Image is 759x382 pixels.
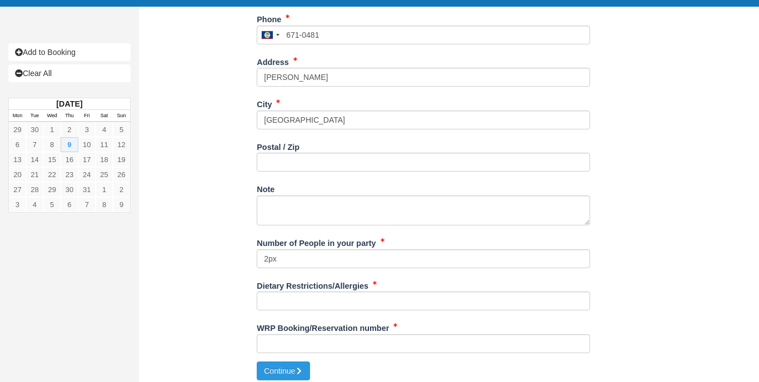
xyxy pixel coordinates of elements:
a: 17 [78,152,96,167]
th: Sat [96,110,113,122]
a: 25 [96,167,113,182]
a: 4 [96,122,113,137]
label: Postal / Zip [257,138,299,153]
a: 30 [26,122,43,137]
th: Fri [78,110,96,122]
a: 5 [43,197,61,212]
a: 2 [61,122,78,137]
a: 20 [9,167,26,182]
a: 7 [78,197,96,212]
a: 29 [43,182,61,197]
a: 1 [43,122,61,137]
a: 29 [9,122,26,137]
a: 15 [43,152,61,167]
a: 6 [9,137,26,152]
a: 30 [61,182,78,197]
div: Belize: +501 [257,26,283,44]
label: Number of People in your party [257,234,376,249]
a: 9 [61,137,78,152]
a: 8 [43,137,61,152]
a: Add to Booking [8,43,131,61]
a: 12 [113,137,130,152]
button: Continue [257,361,310,380]
a: 18 [96,152,113,167]
strong: [DATE] [56,99,82,108]
a: 16 [61,152,78,167]
a: 21 [26,167,43,182]
a: 24 [78,167,96,182]
th: Thu [61,110,78,122]
a: 23 [61,167,78,182]
label: Phone [257,10,281,26]
a: 13 [9,152,26,167]
label: Note [257,180,274,195]
th: Wed [43,110,61,122]
a: 22 [43,167,61,182]
a: 4 [26,197,43,212]
a: 1 [96,182,113,197]
th: Mon [9,110,26,122]
th: Sun [113,110,130,122]
a: 19 [113,152,130,167]
a: 5 [113,122,130,137]
a: 10 [78,137,96,152]
a: 9 [113,197,130,212]
th: Tue [26,110,43,122]
a: Clear All [8,64,131,82]
a: 2 [113,182,130,197]
a: 7 [26,137,43,152]
a: 8 [96,197,113,212]
a: 31 [78,182,96,197]
a: 27 [9,182,26,197]
a: 28 [26,182,43,197]
label: City [257,95,272,110]
label: Address [257,53,289,68]
a: 3 [78,122,96,137]
a: 14 [26,152,43,167]
a: 3 [9,197,26,212]
a: 26 [113,167,130,182]
a: 6 [61,197,78,212]
label: Dietary Restrictions/Allergies [257,277,368,292]
a: 11 [96,137,113,152]
label: WRP Booking/Reservation number [257,319,389,334]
